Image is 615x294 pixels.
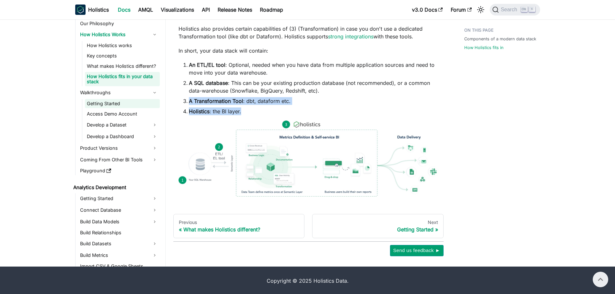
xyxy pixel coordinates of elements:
p: In short, your data stack will contain: [179,47,438,55]
span: Search [499,7,521,13]
li: : This can be your existing production database (not recommended), or a common data-warehouse (Sn... [189,79,438,95]
strong: An ETL/EL tool [189,62,225,68]
b: Holistics [88,6,109,14]
a: PreviousWhat makes Holistics different? [173,214,305,238]
a: Build Relationships [78,228,160,237]
a: Getting Started [85,99,160,108]
a: Visualizations [157,5,198,15]
a: Build Datasets [78,238,160,249]
div: What makes Holistics different? [179,226,299,233]
a: Walkthroughs [78,87,160,98]
button: Search (Ctrl+K) [490,4,540,15]
button: Scroll back to top [593,272,608,287]
img: Holistics [75,5,86,15]
a: Release Notes [214,5,256,15]
a: v3.0 Docs [408,5,447,15]
a: Coming From Other BI Tools [78,155,160,165]
strong: A SQL database [189,80,228,86]
a: How Holistics Works [78,29,160,40]
a: Playground [78,166,160,175]
a: Key concepts [85,51,160,60]
a: Import CSV & Google Sheets [78,262,160,271]
a: How Holistics fits in [464,45,504,51]
li: : the BI layer. [189,107,438,115]
a: Getting Started [78,193,160,204]
a: Build Metrics [78,250,160,260]
button: Switch between dark and light mode (currently light mode) [476,5,486,15]
li: : dbt, dataform etc. [189,97,438,105]
span: Send us feedback ► [393,246,440,255]
a: Build Data Models [78,217,160,227]
a: Access Demo Account [85,109,160,118]
a: HolisticsHolistics [75,5,109,15]
a: strong integrations [328,33,374,40]
a: Components of a modern data stack [464,36,536,42]
a: Docs [114,5,134,15]
button: Send us feedback ► [390,245,444,256]
strong: Holistics [189,108,210,115]
strong: A Transformation Tool [189,98,243,104]
a: API [198,5,214,15]
a: Develop a Dataset [85,120,160,130]
a: How Holistics fits in your data stack [85,72,160,86]
p: Holistics also provides certain capabilities of (3) (Transformation) in case you don't use a dedi... [179,25,438,40]
a: NextGetting Started [312,214,444,238]
nav: Docs pages [173,214,444,238]
img: How Holistics fits in your Data Stack [179,120,438,197]
a: Develop a Dashboard [85,131,160,142]
a: Analytics Development [71,183,160,192]
div: Copyright © 2025 Holistics Data. [102,277,513,285]
a: Connect Database [78,205,160,215]
kbd: K [529,6,535,12]
div: Next [318,219,438,225]
a: Our Philosophy [78,19,160,28]
a: Roadmap [256,5,287,15]
a: Forum [447,5,476,15]
div: Getting Started [318,226,438,233]
a: What makes Holistics different? [85,62,160,71]
div: Previous [179,219,299,225]
a: How Holistics works [85,41,160,50]
a: Product Versions [78,143,160,153]
a: AMQL [134,5,157,15]
li: : Optional, needed when you have data from multiple application sources and need to move into you... [189,61,438,76]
